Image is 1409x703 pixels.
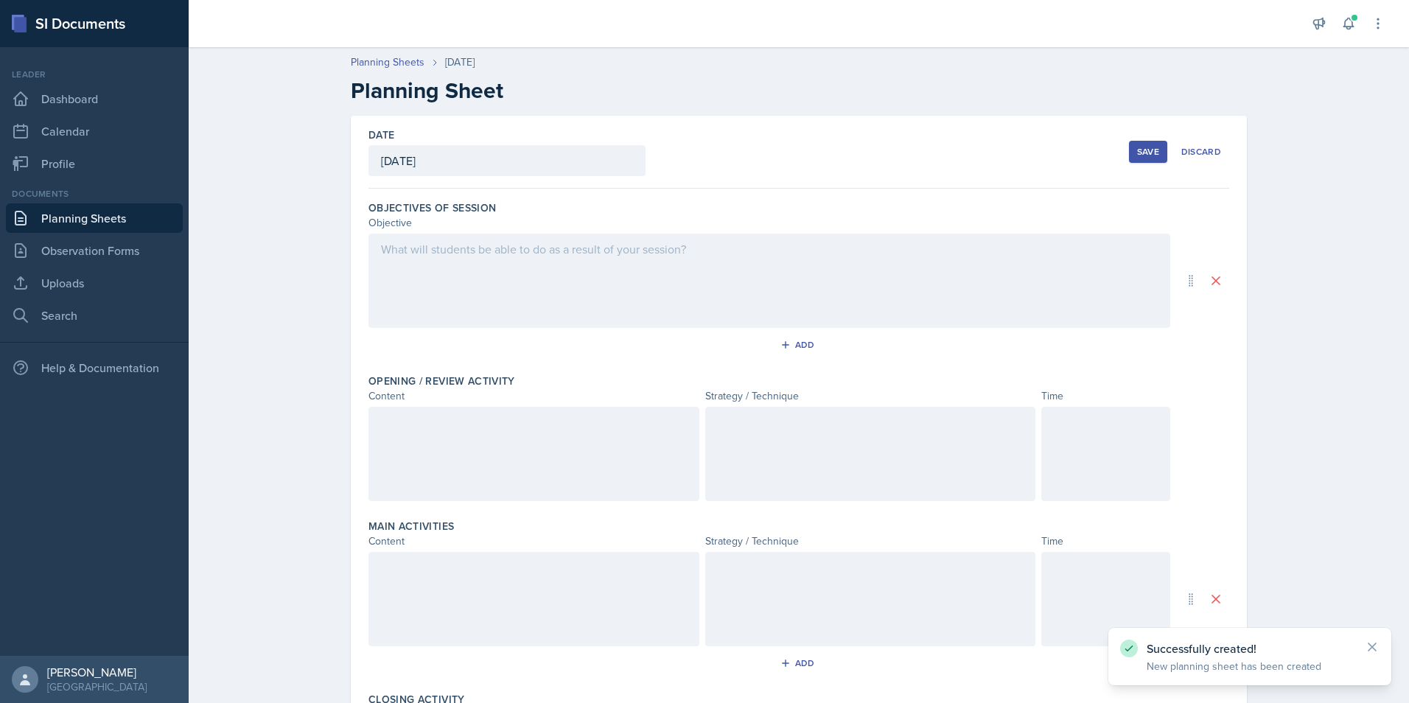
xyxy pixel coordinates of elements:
[368,534,699,549] div: Content
[705,534,1036,549] div: Strategy / Technique
[351,55,424,70] a: Planning Sheets
[783,339,815,351] div: Add
[1173,141,1229,163] button: Discard
[1181,146,1221,158] div: Discard
[6,84,183,113] a: Dashboard
[368,215,1170,231] div: Objective
[1147,641,1353,656] p: Successfully created!
[775,334,823,356] button: Add
[6,116,183,146] a: Calendar
[47,665,147,679] div: [PERSON_NAME]
[47,679,147,694] div: [GEOGRAPHIC_DATA]
[6,268,183,298] a: Uploads
[1041,534,1170,549] div: Time
[775,652,823,674] button: Add
[368,127,394,142] label: Date
[1129,141,1167,163] button: Save
[368,519,454,534] label: Main Activities
[705,388,1036,404] div: Strategy / Technique
[1041,388,1170,404] div: Time
[6,236,183,265] a: Observation Forms
[368,388,699,404] div: Content
[6,203,183,233] a: Planning Sheets
[6,187,183,200] div: Documents
[445,55,475,70] div: [DATE]
[6,301,183,330] a: Search
[6,68,183,81] div: Leader
[6,149,183,178] a: Profile
[1147,659,1353,674] p: New planning sheet has been created
[351,77,1247,104] h2: Planning Sheet
[368,200,496,215] label: Objectives of Session
[783,657,815,669] div: Add
[1137,146,1159,158] div: Save
[6,353,183,382] div: Help & Documentation
[368,374,515,388] label: Opening / Review Activity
